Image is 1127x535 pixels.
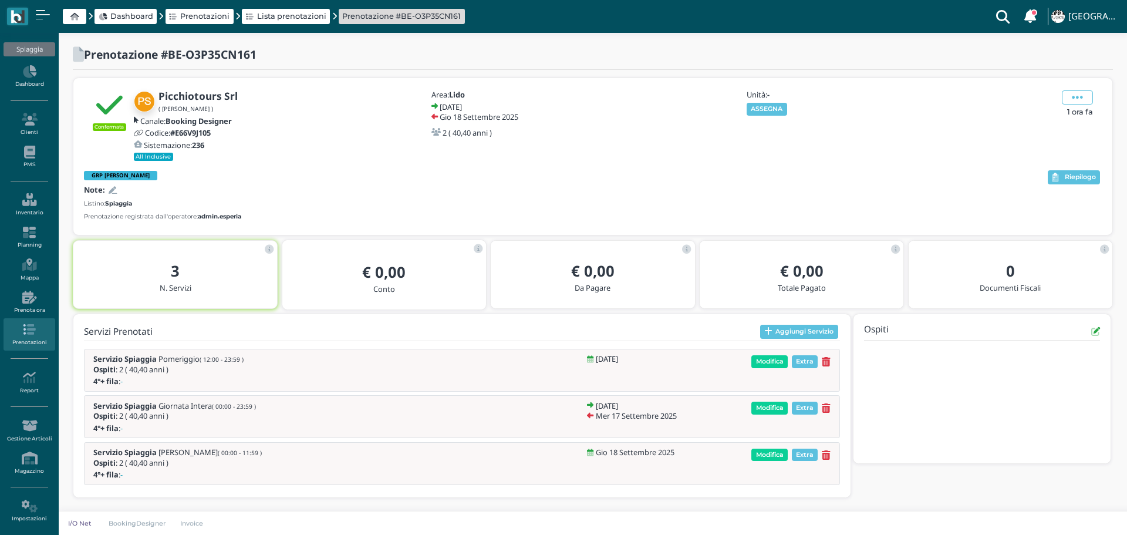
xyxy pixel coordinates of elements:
[134,91,155,112] img: Picchiotours Srl
[1068,12,1120,22] h4: [GEOGRAPHIC_DATA]
[4,366,55,399] a: Report
[145,129,211,137] h5: Codice:
[4,415,55,447] a: Gestione Articoli
[93,469,119,480] b: 4°+ fila
[200,355,244,364] small: ( 12:00 - 23:59 )
[1044,499,1117,525] iframe: Help widget launcher
[93,365,244,374] h5: : 2 ( 40,40 anni )
[246,11,326,22] a: Lista prenotazioni
[84,327,153,337] h4: Servizi Prenotati
[342,11,461,22] span: Prenotazione #BE-O3P35CN161
[101,519,173,528] a: BookingDesigner
[93,377,240,385] h5: :
[792,355,818,368] span: Extra
[4,254,55,286] a: Mappa
[918,284,1103,292] h5: Documenti Fiscali
[500,284,685,292] h5: Da Pagare
[110,11,153,22] span: Dashboard
[84,48,257,60] h2: Prenotazione #BE-O3P35CN161
[120,424,123,432] span: -
[158,448,262,456] span: [PERSON_NAME]
[66,519,94,528] p: I/O Net
[292,285,477,293] h5: Conto
[1006,261,1015,281] b: 0
[93,123,126,130] small: Confermata
[751,402,788,415] span: Modifica
[362,262,406,282] b: € 0,00
[1062,106,1093,117] span: 1 ora fa
[158,402,256,410] span: Giornata Intera
[792,402,818,415] span: Extra
[120,377,123,385] span: -
[449,89,465,100] b: Lido
[4,495,55,527] a: Impostazioni
[134,153,174,161] small: All Inclusive
[166,116,232,126] b: Booking Designer
[4,447,55,479] a: Magazzino
[11,10,24,23] img: logo
[92,171,150,179] b: GRP [PERSON_NAME]
[431,90,555,99] h5: Area:
[158,105,213,113] small: ( [PERSON_NAME] )
[709,284,894,292] h5: Totale Pagato
[4,318,55,351] a: Prenotazioni
[767,89,770,100] b: -
[1050,2,1120,31] a: ... [GEOGRAPHIC_DATA]
[93,412,256,420] h5: : 2 ( 40,40 anni )
[83,284,268,292] h5: N. Servizi
[93,376,119,386] b: 4°+ fila
[4,189,55,221] a: Inventario
[192,140,204,150] b: 236
[440,113,518,121] h5: Gio 18 Settembre 2025
[169,11,230,22] a: Prenotazioni
[571,261,615,281] b: € 0,00
[134,129,211,137] a: Codice:#E66V9J105
[84,212,241,221] small: Prenotazione registrata dall'operatore:
[751,355,788,368] span: Modifica
[596,448,674,456] h5: Gio 18 Settembre 2025
[93,354,157,364] b: Servizio Spiaggia
[134,117,232,125] a: Canale:Booking Designer
[747,103,787,116] button: ASSEGNA
[443,129,492,137] h5: 2 ( 40,40 anni )
[1065,173,1096,181] span: Riepilogo
[218,449,262,457] small: ( 00:00 - 11:59 )
[105,200,132,207] b: Spiaggia
[144,141,204,149] h5: Sistemazione:
[93,423,119,433] b: 4°+ fila
[120,470,123,479] span: -
[596,355,618,363] h5: [DATE]
[792,449,818,462] span: Extra
[158,355,244,363] span: Pomeriggio
[747,90,870,99] h5: Unità:
[4,60,55,93] a: Dashboard
[780,261,824,281] b: € 0,00
[1048,170,1100,184] button: Riepilogo
[84,199,132,208] small: Listino:
[596,412,677,420] h5: Mer 17 Settembre 2025
[198,213,241,220] b: admin.esperia
[93,457,116,468] b: Ospiti
[4,141,55,173] a: PMS
[4,221,55,254] a: Planning
[1051,10,1064,23] img: ...
[84,184,105,195] b: Note:
[158,89,238,103] b: Picchiotours Srl
[93,470,240,479] h5: :
[170,127,211,138] b: #E66V9J105
[93,410,116,421] b: Ospiti
[760,325,838,339] button: Aggiungi Servizio
[864,325,889,338] h4: Ospiti
[212,402,256,410] small: ( 00:00 - 23:59 )
[257,11,326,22] span: Lista prenotazioni
[93,459,262,467] h5: : 2 ( 40,40 anni )
[440,103,462,111] h5: [DATE]
[4,42,55,56] div: Spiaggia
[93,424,240,432] h5: :
[171,261,180,281] b: 3
[751,449,788,462] span: Modifica
[99,11,153,22] a: Dashboard
[180,11,230,22] span: Prenotazioni
[140,117,232,125] h5: Canale:
[93,401,157,411] b: Servizio Spiaggia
